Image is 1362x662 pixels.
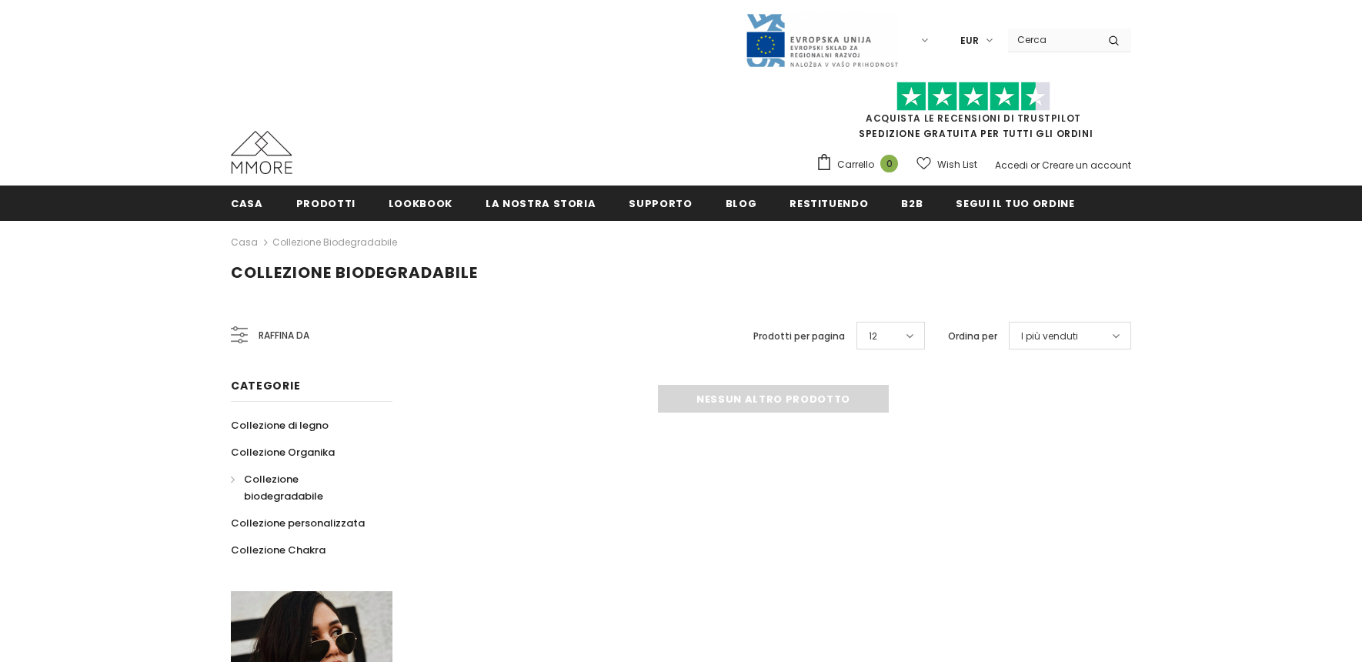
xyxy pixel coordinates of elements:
a: Accedi [995,159,1028,172]
a: Collezione di legno [231,412,329,439]
span: Carrello [837,157,874,172]
span: EUR [960,33,979,48]
a: Collezione Chakra [231,537,325,563]
span: B2B [901,196,923,211]
a: Collezione Organika [231,439,335,466]
span: supporto [629,196,692,211]
a: Restituendo [789,186,868,220]
span: La nostra storia [486,196,596,211]
img: Fidati di Pilot Stars [896,82,1050,112]
a: Casa [231,186,263,220]
span: Prodotti [296,196,356,211]
span: Casa [231,196,263,211]
a: Casa [231,233,258,252]
a: Javni Razpis [745,33,899,46]
span: Collezione Organika [231,445,335,460]
a: Lookbook [389,186,452,220]
span: 12 [869,329,877,344]
span: Restituendo [789,196,868,211]
span: Collezione di legno [231,418,329,433]
label: Prodotti per pagina [753,329,845,344]
a: Creare un account [1042,159,1131,172]
img: Javni Razpis [745,12,899,69]
span: Raffina da [259,327,309,344]
a: Wish List [916,151,977,178]
span: Collezione personalizzata [231,516,365,530]
a: Acquista le recensioni di TrustPilot [866,112,1081,125]
a: Collezione personalizzata [231,510,365,537]
a: Collezione biodegradabile [231,466,376,510]
input: Search Site [1008,28,1097,51]
span: Collezione Chakra [231,543,325,557]
span: 0 [880,155,898,172]
label: Ordina per [948,329,997,344]
span: Segui il tuo ordine [956,196,1074,211]
span: Wish List [937,157,977,172]
a: Prodotti [296,186,356,220]
a: supporto [629,186,692,220]
img: Casi MMORE [231,131,292,174]
span: or [1030,159,1040,172]
a: Collezione biodegradabile [272,236,397,249]
a: Carrello 0 [816,153,906,176]
a: La nostra storia [486,186,596,220]
span: SPEDIZIONE GRATUITA PER TUTTI GLI ORDINI [816,89,1131,140]
span: Lookbook [389,196,452,211]
span: Categorie [231,378,300,393]
a: B2B [901,186,923,220]
span: Blog [726,196,757,211]
span: Collezione biodegradabile [244,472,323,503]
a: Blog [726,186,757,220]
a: Segui il tuo ordine [956,186,1074,220]
span: Collezione biodegradabile [231,262,478,283]
span: I più venduti [1021,329,1078,344]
